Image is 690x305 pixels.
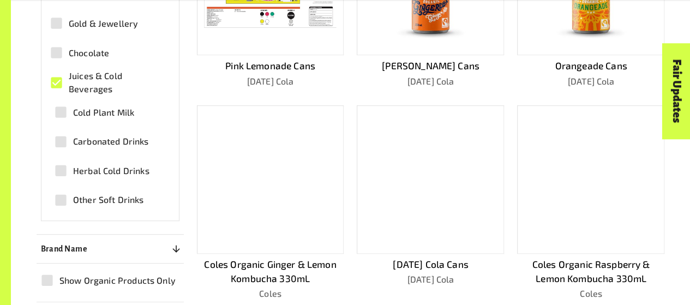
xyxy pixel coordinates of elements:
[69,17,138,30] span: Gold & Jewellery
[197,59,344,73] p: Pink Lemonade Cans
[73,106,134,119] span: Cold Plant Milk
[197,258,344,286] p: Coles Organic Ginger & Lemon Kombucha 330mL
[69,69,164,95] span: Juices & Cold Beverages
[73,193,144,206] span: Other Soft Drinks
[41,242,88,255] p: Brand Name
[517,287,664,300] p: Coles
[357,258,504,272] p: [DATE] Cola Cans
[357,273,504,286] p: [DATE] Cola
[37,239,184,259] button: Brand Name
[517,258,664,286] p: Coles Organic Raspberry & Lemon Kombucha 330mL
[73,135,149,148] span: Carbonated Drinks
[357,75,504,88] p: [DATE] Cola
[357,105,504,301] a: [DATE] Cola Cans[DATE] Cola
[59,274,176,287] span: Show Organic Products Only
[73,164,149,177] span: Herbal Cold Drinks
[357,59,504,73] p: [PERSON_NAME] Cans
[69,46,109,59] span: Chocolate
[197,75,344,88] p: [DATE] Cola
[517,75,664,88] p: [DATE] Cola
[197,287,344,300] p: Coles
[517,59,664,73] p: Orangeade Cans
[517,105,664,301] a: Coles Organic Raspberry & Lemon Kombucha 330mLColes
[197,105,344,301] a: Coles Organic Ginger & Lemon Kombucha 330mLColes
